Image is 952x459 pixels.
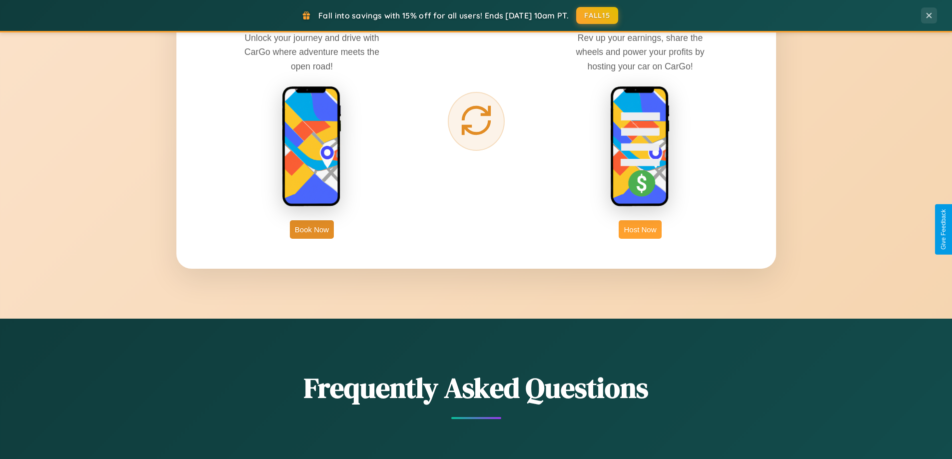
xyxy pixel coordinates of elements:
img: host phone [610,86,670,208]
span: Fall into savings with 15% off for all users! Ends [DATE] 10am PT. [318,10,569,20]
p: Unlock your journey and drive with CarGo where adventure meets the open road! [237,31,387,73]
button: Book Now [290,220,334,239]
h2: Frequently Asked Questions [176,369,776,407]
div: Give Feedback [940,209,947,250]
img: rent phone [282,86,342,208]
p: Rev up your earnings, share the wheels and power your profits by hosting your car on CarGo! [565,31,715,73]
button: Host Now [619,220,661,239]
button: FALL15 [576,7,618,24]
